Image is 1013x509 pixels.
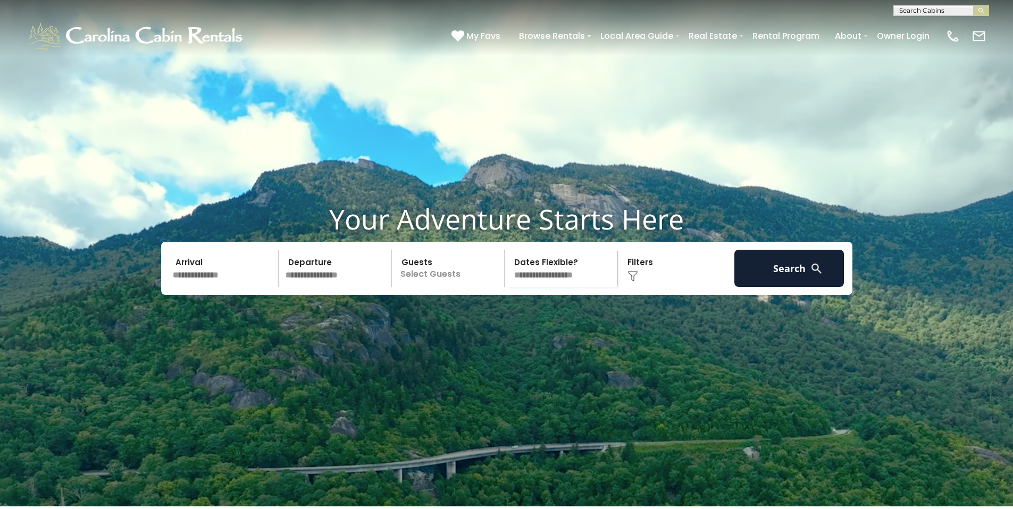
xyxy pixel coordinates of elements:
[972,29,986,44] img: mail-regular-white.png
[466,29,500,43] span: My Favs
[627,271,638,282] img: filter--v1.png
[830,27,867,45] a: About
[872,27,935,45] a: Owner Login
[683,27,742,45] a: Real Estate
[27,20,247,52] img: White-1-1-2.png
[451,29,503,43] a: My Favs
[595,27,679,45] a: Local Area Guide
[747,27,825,45] a: Rental Program
[395,250,505,287] p: Select Guests
[8,202,1005,235] h1: Your Adventure Starts Here
[945,29,960,44] img: phone-regular-white.png
[810,262,823,275] img: search-regular-white.png
[514,27,590,45] a: Browse Rentals
[734,250,844,287] button: Search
